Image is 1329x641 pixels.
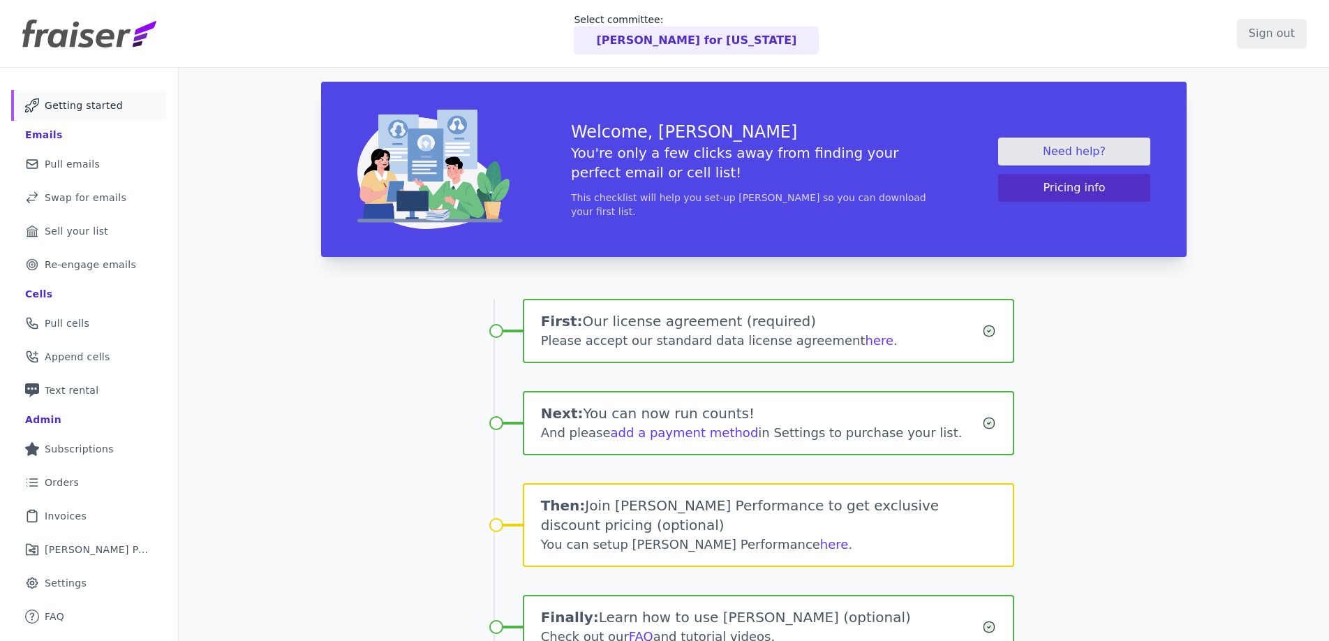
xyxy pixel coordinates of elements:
span: Text rental [45,383,99,397]
span: Re-engage emails [45,258,136,272]
span: [PERSON_NAME] Performance [45,543,150,557]
a: here [820,537,849,552]
a: Need help? [998,138,1150,165]
span: Invoices [45,509,87,523]
a: Invoices [11,501,167,531]
img: Fraiser Logo [22,20,156,47]
a: Re-engage emails [11,249,167,280]
h5: You're only a few clicks away from finding your perfect email or cell list! [571,143,937,182]
h3: Welcome, [PERSON_NAME] [571,121,937,143]
div: And please in Settings to purchase your list. [541,423,983,443]
div: Emails [25,128,63,142]
span: Then: [541,497,586,514]
a: Sell your list [11,216,167,246]
div: Cells [25,287,52,301]
p: Select committee: [574,13,819,27]
a: add a payment method [611,425,759,440]
span: Settings [45,576,87,590]
span: Sell your list [45,224,108,238]
div: You can setup [PERSON_NAME] Performance . [541,535,997,554]
div: Admin [25,413,61,427]
h1: You can now run counts! [541,404,983,423]
span: Pull emails [45,157,100,171]
span: Getting started [45,98,123,112]
span: Pull cells [45,316,89,330]
a: Swap for emails [11,182,167,213]
span: Subscriptions [45,442,114,456]
a: Subscriptions [11,434,167,464]
a: Append cells [11,341,167,372]
img: img [357,110,510,229]
a: FAQ [11,601,167,632]
input: Sign out [1237,19,1307,48]
div: Please accept our standard data license agreement [541,331,983,351]
span: Next: [541,405,584,422]
p: This checklist will help you set-up [PERSON_NAME] so you can download your first list. [571,191,937,219]
a: Pull cells [11,308,167,339]
a: Getting started [11,90,167,121]
a: Text rental [11,375,167,406]
button: Pricing info [998,174,1150,202]
h1: Our license agreement (required) [541,311,983,331]
h1: Learn how to use [PERSON_NAME] (optional) [541,607,983,627]
span: Append cells [45,350,110,364]
a: Pull emails [11,149,167,179]
p: [PERSON_NAME] for [US_STATE] [596,32,796,49]
a: Select committee: [PERSON_NAME] for [US_STATE] [574,13,819,54]
span: Swap for emails [45,191,126,205]
a: Orders [11,467,167,498]
a: Settings [11,568,167,598]
span: Orders [45,476,79,489]
h1: Join [PERSON_NAME] Performance to get exclusive discount pricing (optional) [541,496,997,535]
a: [PERSON_NAME] Performance [11,534,167,565]
span: FAQ [45,610,64,624]
span: First: [541,313,583,330]
span: Finally: [541,609,599,626]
